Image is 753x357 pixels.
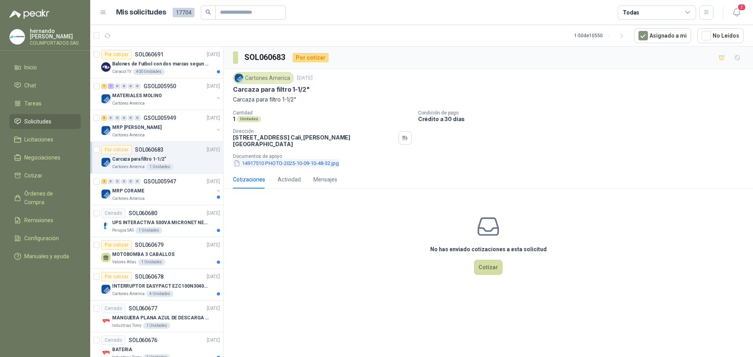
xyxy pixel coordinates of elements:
[10,29,25,44] img: Company Logo
[9,132,81,147] a: Licitaciones
[90,301,223,332] a: CerradoSOL060677[DATE] Company LogoMANGUERA PLANA AZUL DE DESCARGA 60 PSI X 20 METROS CON UNION D...
[112,132,145,138] p: Cartones America
[101,83,107,89] div: 1
[121,115,127,121] div: 0
[90,205,223,237] a: CerradoSOL060680[DATE] Company LogoUPS INTERACTIVA 500VA MICRONET NEGRA MARCA: POWEST NICOMARPeru...
[143,323,170,329] div: 1 Unidades
[278,175,301,184] div: Actividad
[129,306,157,311] p: SOL060677
[112,100,145,107] p: Cartones America
[9,231,81,246] a: Configuración
[729,5,744,20] button: 2
[101,272,132,281] div: Por cotizar
[112,346,132,353] p: BATERIA
[474,260,502,275] button: Cotizar
[623,8,639,17] div: Todas
[90,237,223,269] a: Por cotizarSOL060679[DATE] MOTOBOMBA 3 CABALLOSValores Atlas1 Unidades
[138,259,165,265] div: 1 Unidades
[207,241,220,249] p: [DATE]
[101,62,111,72] img: Company Logo
[101,177,222,202] a: 2 0 0 0 0 0 GSOL005947[DATE] Company LogoMRP CORAMECartones America
[418,116,750,122] p: Crédito a 30 días
[112,251,175,258] p: MOTOBOMBA 3 CABALLOS
[24,216,53,225] span: Remisiones
[112,124,162,131] p: MRP [PERSON_NAME]
[24,135,53,144] span: Licitaciones
[135,242,164,248] p: SOL060679
[233,116,235,122] p: 1
[108,83,114,89] div: 1
[135,227,162,234] div: 1 Unidades
[233,134,395,147] p: [STREET_ADDRESS] Cali , [PERSON_NAME][GEOGRAPHIC_DATA]
[24,63,37,72] span: Inicio
[101,113,222,138] a: 3 0 0 0 0 0 GSOL005949[DATE] Company LogoMRP [PERSON_NAME]Cartones America
[108,179,114,184] div: 0
[9,78,81,93] a: Chat
[24,234,59,243] span: Configuración
[207,337,220,344] p: [DATE]
[90,269,223,301] a: Por cotizarSOL060678[DATE] Company LogoINTERRUPTOR EASYPACT EZC100N3040C 40AMP 25K [PERSON_NAME]C...
[128,179,134,184] div: 0
[9,114,81,129] a: Solicitudes
[207,83,220,90] p: [DATE]
[112,219,210,227] p: UPS INTERACTIVA 500VA MICRONET NEGRA MARCA: POWEST NICOMAR
[135,147,164,152] p: SOL060683
[101,285,111,294] img: Company Logo
[9,150,81,165] a: Negociaciones
[235,74,243,82] img: Company Logo
[634,28,691,43] button: Asignado a mi
[101,208,125,218] div: Cerrado
[101,158,111,167] img: Company Logo
[24,252,69,261] span: Manuales y ayuda
[112,187,144,195] p: MRP CORAME
[128,115,134,121] div: 0
[101,50,132,59] div: Por cotizar
[233,159,340,167] button: 14917510 PHOTO-2025-10-09-10-48-32.jpg
[233,95,744,104] p: Carcaza para filtro 1-1/2"
[30,41,81,45] p: COLIMPORTADOS SAS
[101,240,132,250] div: Por cotizar
[697,28,744,43] button: No Leídos
[9,249,81,264] a: Manuales y ayuda
[112,156,166,163] p: Carcaza para filtro 1-1/2"
[9,9,49,19] img: Logo peakr
[9,186,81,210] a: Órdenes de Compra
[101,145,132,154] div: Por cotizar
[237,116,261,122] div: Unidades
[207,178,220,185] p: [DATE]
[129,337,157,343] p: SOL060676
[121,83,127,89] div: 0
[244,51,286,63] h3: SOL060683
[135,274,164,279] p: SOL060678
[112,227,134,234] p: Perugia SAS
[207,210,220,217] p: [DATE]
[112,259,136,265] p: Valores Atlas
[9,168,81,183] a: Cotizar
[233,154,750,159] p: Documentos de apoyo
[144,115,176,121] p: GSOL005949
[135,83,140,89] div: 0
[9,96,81,111] a: Tareas
[101,221,111,230] img: Company Logo
[24,189,73,207] span: Órdenes de Compra
[24,99,42,108] span: Tareas
[293,53,329,62] div: Por cotizar
[207,146,220,154] p: [DATE]
[430,245,547,254] h3: No has enviado cotizaciones a esta solicitud
[121,179,127,184] div: 0
[108,115,114,121] div: 0
[101,94,111,103] img: Company Logo
[112,291,145,297] p: Cartones America
[90,47,223,78] a: Por cotizarSOL060691[DATE] Company LogoBalones de Futbol con dos marcas segun adjunto. Adjuntar c...
[101,179,107,184] div: 2
[146,164,173,170] div: 1 Unidades
[24,81,36,90] span: Chat
[101,115,107,121] div: 3
[24,153,60,162] span: Negociaciones
[207,305,220,312] p: [DATE]
[9,213,81,228] a: Remisiones
[233,129,395,134] p: Dirección
[297,74,313,82] p: [DATE]
[737,4,746,11] span: 2
[233,175,265,184] div: Cotizaciones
